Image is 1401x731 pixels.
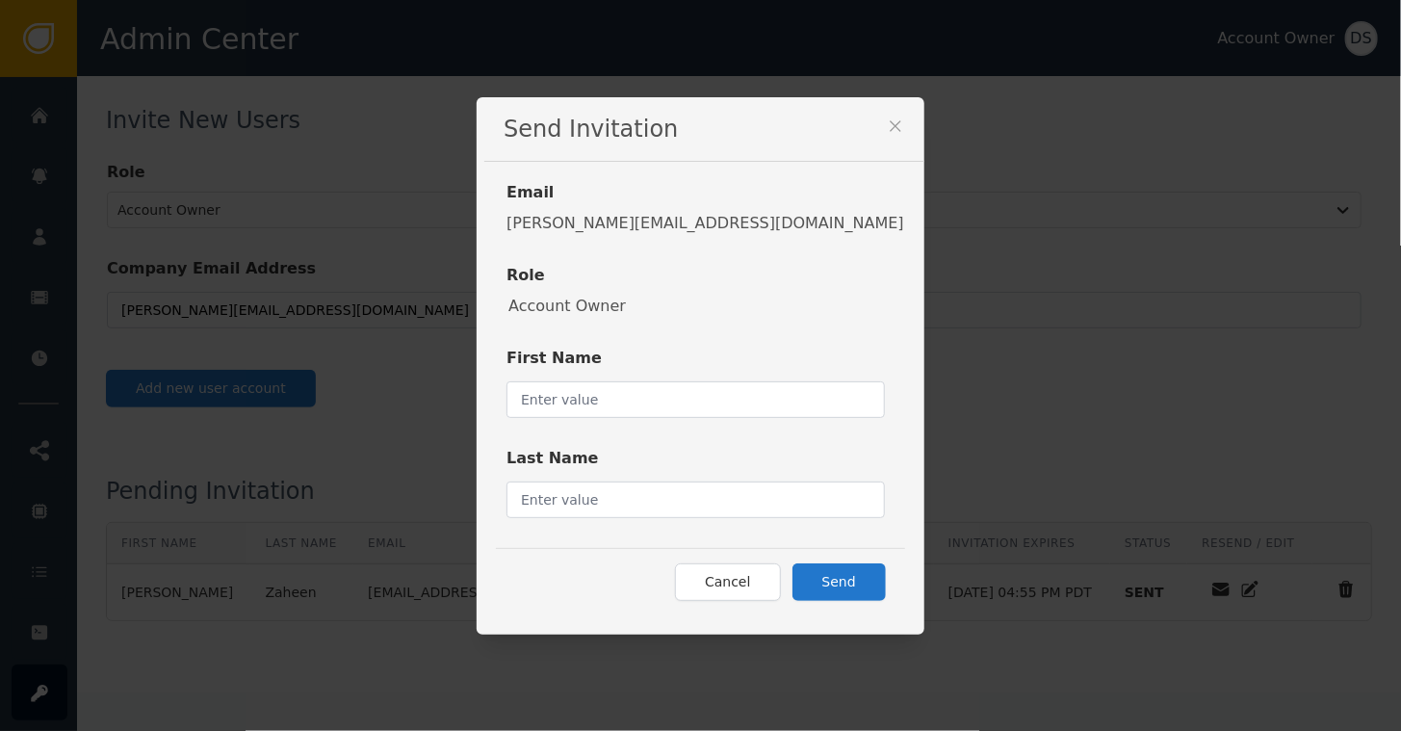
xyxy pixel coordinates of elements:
[506,381,885,418] input: Enter value
[506,347,885,378] label: First Name
[675,563,780,601] button: Cancel
[484,97,924,162] div: Send Invitation
[506,482,885,518] input: Enter value
[506,181,904,212] label: Email
[792,563,886,601] button: Send
[506,212,904,235] div: [PERSON_NAME][EMAIL_ADDRESS][DOMAIN_NAME]
[506,447,885,478] label: Last Name
[506,264,895,295] label: Role
[508,295,895,318] div: Account Owner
